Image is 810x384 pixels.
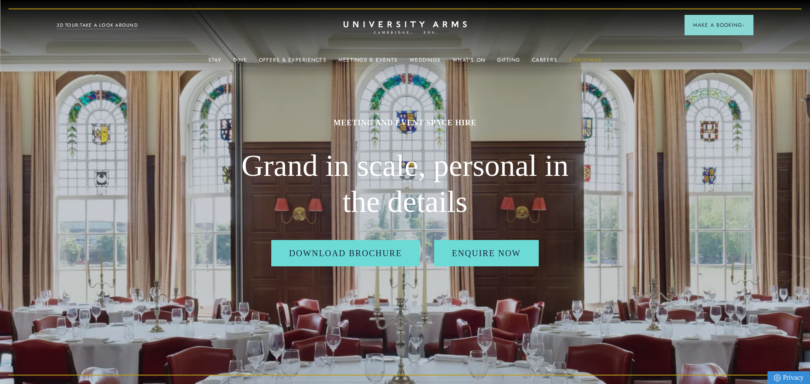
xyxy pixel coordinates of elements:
span: Make a Booking [693,21,745,29]
button: Make a BookingArrow icon [685,15,753,35]
a: Meetings & Events [338,57,398,68]
a: Enquire Now [434,240,539,266]
a: 3D TOUR:TAKE A LOOK AROUND [57,22,138,29]
a: Download Brochure [271,240,420,266]
a: Stay [208,57,222,68]
h1: MEETING AND EVENT SPACE HIRE [235,118,575,128]
a: Careers [532,57,557,68]
a: Privacy [767,371,810,384]
h2: Grand in scale, personal in the details [235,148,575,220]
a: Offers & Experiences [259,57,327,68]
img: Privacy [774,374,781,381]
a: Home [344,21,467,34]
img: Arrow icon [742,24,745,27]
a: Weddings [409,57,441,68]
a: What's On [452,57,485,68]
a: Dine [233,57,247,68]
a: Christmas [569,57,602,68]
a: Gifting [497,57,520,68]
